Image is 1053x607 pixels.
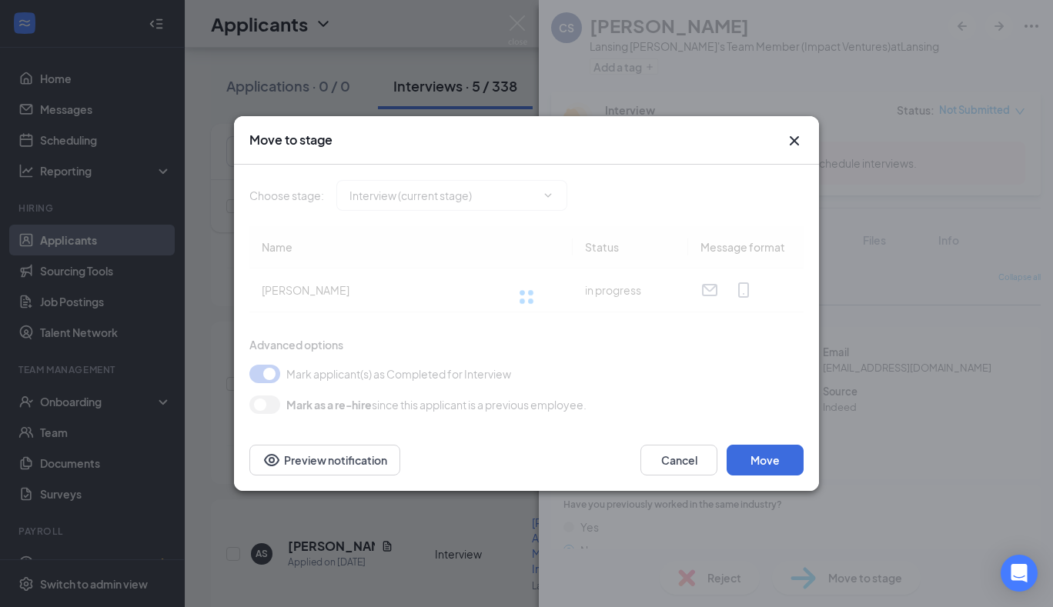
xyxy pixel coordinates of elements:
button: Close [785,132,804,150]
button: Move [727,445,804,475]
div: Open Intercom Messenger [1001,555,1038,592]
svg: Eye [262,451,281,469]
svg: Cross [785,132,804,150]
button: Cancel [640,445,717,475]
h3: Move to stage [249,132,333,148]
button: Preview notificationEye [249,445,400,475]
